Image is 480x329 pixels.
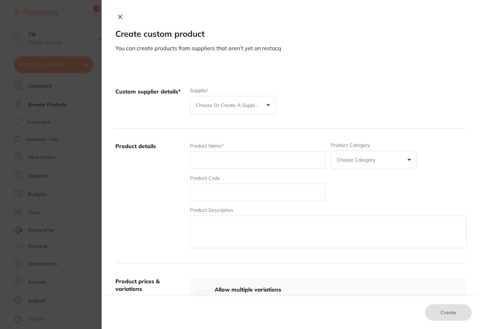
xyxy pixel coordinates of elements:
label: Product details [115,142,184,250]
button: Choose Category [331,151,417,169]
label: Product Description [190,207,233,213]
h2: Create custom product [115,29,466,39]
button: Choose or create a supplier [190,96,276,114]
p: You can create products from suppliers that aren’t yet on restocq [115,44,466,52]
button: Create [425,304,472,321]
h4: Allow multiple variations [215,286,402,293]
p: Choose Category [337,156,378,163]
label: Supplier [190,88,276,93]
label: Product Code [190,175,220,181]
p: Choose or create a supplier [196,102,261,109]
label: Product Name* [190,143,224,149]
label: Custom supplier details* [115,88,184,114]
label: Product prices & variations [115,278,160,292]
label: Product Category [331,142,417,148]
